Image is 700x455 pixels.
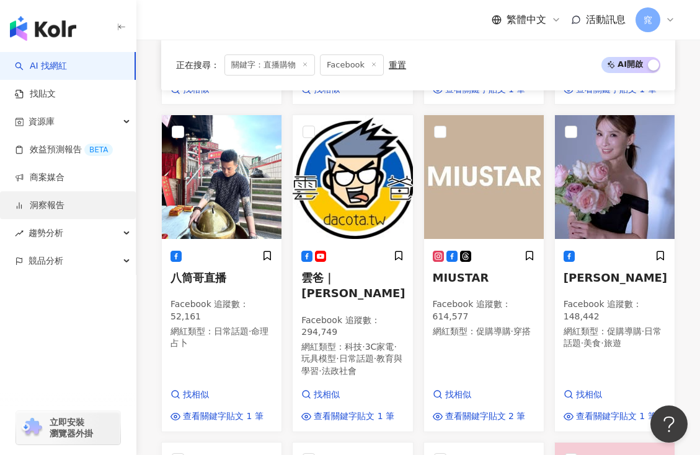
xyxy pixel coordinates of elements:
[15,144,113,156] a: 效益預測報告BETA
[314,410,394,423] span: 查看關鍵字貼文 1 筆
[336,353,339,363] span: ·
[301,341,404,378] p: 網紅類型 ：
[15,229,24,238] span: rise
[433,389,526,401] a: 找相似
[555,115,675,239] img: KOL Avatar
[362,342,365,352] span: ·
[171,298,273,323] p: Facebook 追蹤數 ： 52,161
[374,353,376,363] span: ·
[171,326,273,350] p: 網紅類型 ：
[564,271,667,284] span: [PERSON_NAME]
[564,298,666,323] p: Facebook 追蹤數 ： 148,442
[20,418,44,438] img: chrome extension
[423,115,544,431] a: KOL AvatarMIUSTARFacebook 追蹤數：614,577網紅類型：促購導購·穿搭找相似查看關鍵字貼文 2 筆
[507,13,546,27] span: 繁體中文
[433,410,526,423] a: 查看關鍵字貼文 2 筆
[433,298,535,323] p: Facebook 追蹤數 ： 614,577
[511,326,513,336] span: ·
[15,199,64,212] a: 洞察報告
[16,411,120,444] a: chrome extension立即安裝 瀏覽器外掛
[642,326,644,336] span: ·
[293,115,412,239] img: KOL Avatar
[394,342,396,352] span: ·
[607,326,642,336] span: 促購導購
[176,60,219,70] span: 正在搜尋 ：
[424,115,544,239] img: KOL Avatar
[292,115,413,431] a: KOL Avatar雲爸｜[PERSON_NAME]Facebook 追蹤數：294,749網紅類型：科技·3C家電·玩具模型·日常話題·教育與學習·法政社會找相似查看關鍵字貼文 1 筆
[339,353,374,363] span: 日常話題
[249,326,251,336] span: ·
[171,389,264,401] a: 找相似
[576,410,657,423] span: 查看關鍵字貼文 1 筆
[171,410,264,423] a: 查看關鍵字貼文 1 筆
[183,389,209,401] span: 找相似
[586,14,626,25] span: 活動訊息
[314,389,340,401] span: 找相似
[476,326,511,336] span: 促購導購
[581,338,583,348] span: ·
[650,405,688,443] iframe: Help Scout Beacon - Open
[15,171,64,184] a: 商案媒合
[301,389,394,401] a: 找相似
[601,338,603,348] span: ·
[10,16,76,41] img: logo
[322,366,357,376] span: 法政社會
[162,115,281,239] img: KOL Avatar
[389,60,406,70] div: 重置
[644,13,652,27] span: 窕
[29,219,63,247] span: 趨勢分析
[564,410,657,423] a: 查看關鍵字貼文 1 筆
[301,314,404,339] p: Facebook 追蹤數 ： 294,749
[433,326,535,338] p: 網紅類型 ：
[320,54,384,76] span: Facebook
[583,338,601,348] span: 美食
[564,326,666,350] p: 網紅類型 ：
[433,271,489,284] span: MIUSTAR
[445,389,471,401] span: 找相似
[15,88,56,100] a: 找貼文
[183,410,264,423] span: 查看關鍵字貼文 1 筆
[214,326,249,336] span: 日常話題
[224,54,315,76] span: 關鍵字：直播購物
[50,417,93,439] span: 立即安裝 瀏覽器外掛
[345,342,362,352] span: 科技
[319,366,321,376] span: ·
[513,326,531,336] span: 穿搭
[301,271,405,300] span: 雲爸｜[PERSON_NAME]
[301,410,394,423] a: 查看關鍵字貼文 1 筆
[301,353,336,363] span: 玩具模型
[29,247,63,275] span: 競品分析
[564,389,657,401] a: 找相似
[161,115,282,431] a: KOL Avatar八筒哥直播Facebook 追蹤數：52,161網紅類型：日常話題·命理占卜找相似查看關鍵字貼文 1 筆
[604,338,621,348] span: 旅遊
[171,271,226,284] span: 八筒哥直播
[29,108,55,136] span: 資源庫
[15,60,67,72] a: searchAI 找網紅
[554,115,675,431] a: KOL Avatar[PERSON_NAME]Facebook 追蹤數：148,442網紅類型：促購導購·日常話題·美食·旅遊找相似查看關鍵字貼文 1 筆
[576,389,602,401] span: 找相似
[365,342,394,352] span: 3C家電
[445,410,526,423] span: 查看關鍵字貼文 2 筆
